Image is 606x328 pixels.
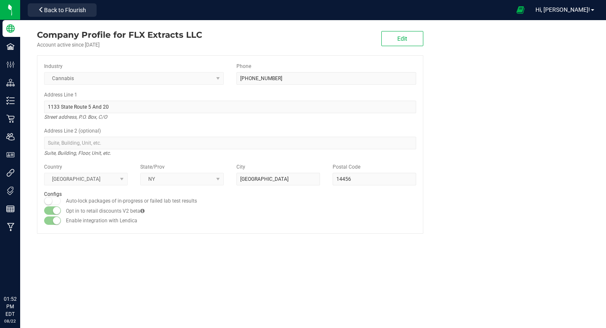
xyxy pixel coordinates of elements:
inline-svg: Configuration [6,60,15,69]
inline-svg: Inventory [6,96,15,105]
p: 08/22 [4,318,16,324]
label: Phone [236,62,251,70]
h2: Configs [44,192,416,197]
button: Back to Flourish [28,3,97,17]
i: Street address, P.O. Box, C/O [44,112,107,122]
p: 01:52 PM EDT [4,295,16,318]
input: City [236,173,320,185]
inline-svg: User Roles [6,151,15,159]
label: City [236,163,245,171]
div: FLX Extracts LLC [37,29,202,41]
input: Address [44,101,416,113]
i: Suite, Building, Floor, Unit, etc. [44,148,111,158]
label: Address Line 2 (optional) [44,127,101,135]
label: Address Line 1 [44,91,77,99]
label: Enable integration with Lendica [66,217,137,224]
input: Postal Code [333,173,416,185]
input: Suite, Building, Unit, etc. [44,137,416,149]
label: Auto-lock packages of in-progress or failed lab test results [66,197,197,205]
span: Back to Flourish [44,7,86,13]
inline-svg: Manufacturing [6,223,15,231]
span: Edit [397,35,407,42]
button: Edit [381,31,423,46]
div: Account active since [DATE] [37,41,202,49]
inline-svg: Users [6,133,15,141]
inline-svg: Integrations [6,169,15,177]
label: State/Prov [140,163,165,171]
inline-svg: Facilities [6,42,15,51]
label: Postal Code [333,163,360,171]
iframe: Resource center [8,261,34,286]
input: (123) 456-7890 [236,72,416,85]
inline-svg: Distribution [6,78,15,87]
inline-svg: Company [6,24,15,33]
inline-svg: Reports [6,205,15,213]
label: Opt in to retail discounts V2 beta [66,207,144,215]
span: Hi, [PERSON_NAME]! [535,6,590,13]
label: Country [44,163,62,171]
inline-svg: Tags [6,187,15,195]
inline-svg: Retail [6,115,15,123]
span: Open Ecommerce Menu [511,2,530,18]
label: Industry [44,62,63,70]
